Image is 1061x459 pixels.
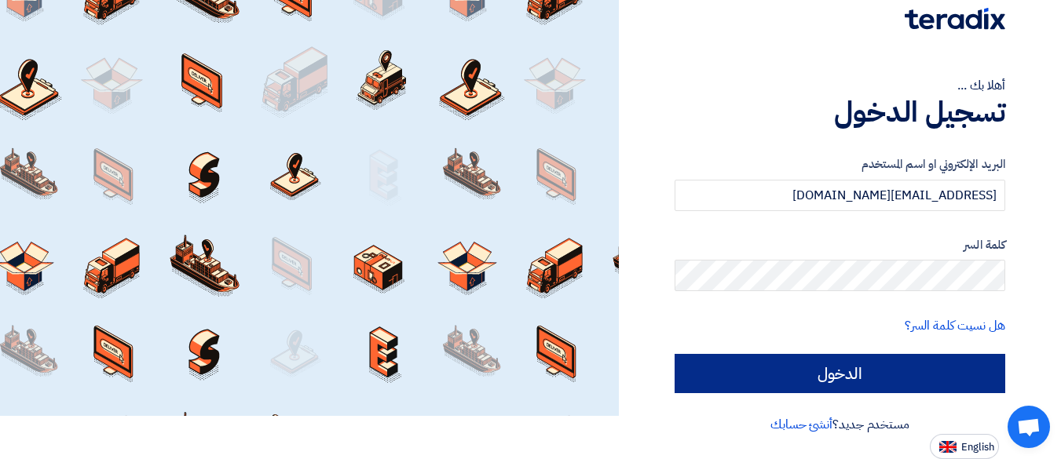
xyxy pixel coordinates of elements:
h1: تسجيل الدخول [675,95,1005,129]
div: مستخدم جديد؟ [675,415,1005,434]
input: أدخل بريد العمل الإلكتروني او اسم المستخدم الخاص بك ... [675,180,1005,211]
div: أهلا بك ... [675,76,1005,95]
a: دردشة مفتوحة [1008,406,1050,448]
a: هل نسيت كلمة السر؟ [905,316,1005,335]
button: English [930,434,999,459]
label: البريد الإلكتروني او اسم المستخدم [675,155,1005,173]
img: Teradix logo [905,8,1005,30]
span: English [961,442,994,453]
label: كلمة السر [675,236,1005,254]
img: en-US.png [939,441,957,453]
input: الدخول [675,354,1005,393]
a: أنشئ حسابك [770,415,832,434]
